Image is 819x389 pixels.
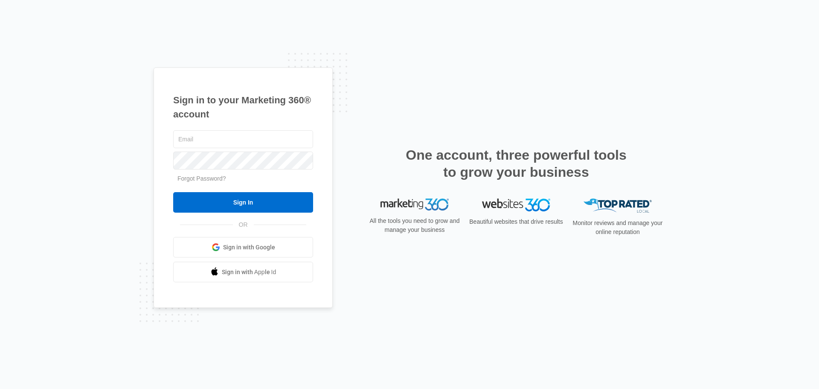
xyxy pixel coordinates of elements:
[173,237,313,257] a: Sign in with Google
[173,130,313,148] input: Email
[584,199,652,213] img: Top Rated Local
[177,175,226,182] a: Forgot Password?
[223,243,275,252] span: Sign in with Google
[468,217,564,226] p: Beautiful websites that drive results
[173,93,313,121] h1: Sign in to your Marketing 360® account
[570,219,665,237] p: Monitor reviews and manage your online reputation
[403,146,629,181] h2: One account, three powerful tools to grow your business
[222,268,276,277] span: Sign in with Apple Id
[233,220,254,229] span: OR
[482,199,550,211] img: Websites 360
[173,262,313,282] a: Sign in with Apple Id
[380,199,449,211] img: Marketing 360
[173,192,313,213] input: Sign In
[367,216,462,234] p: All the tools you need to grow and manage your business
